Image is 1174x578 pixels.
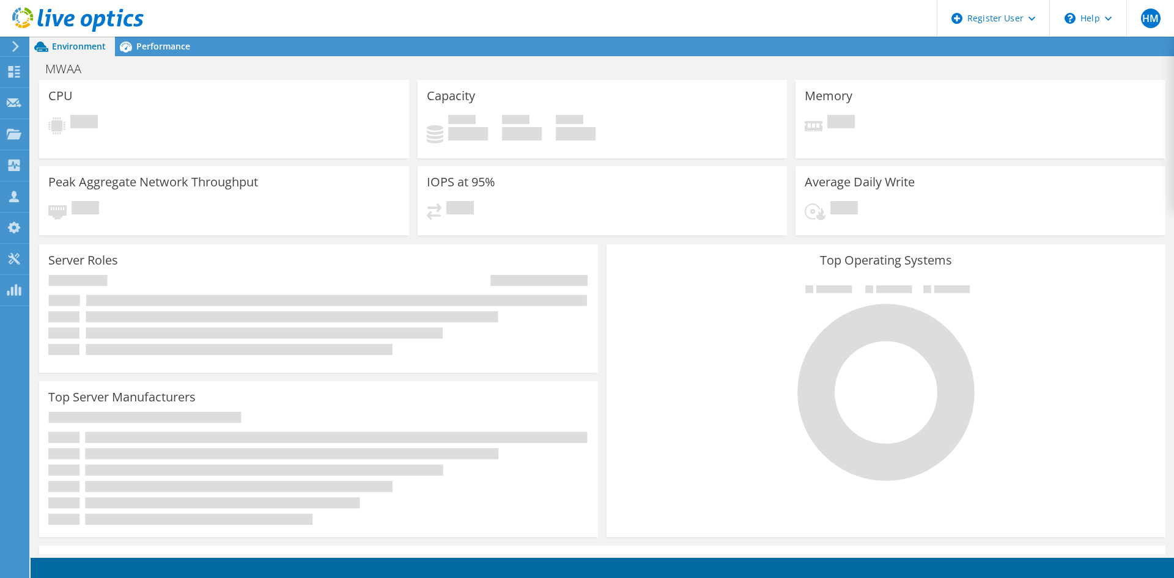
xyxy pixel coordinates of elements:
[616,254,1156,267] h3: Top Operating Systems
[48,254,118,267] h3: Server Roles
[1065,13,1076,24] svg: \n
[39,546,1165,577] div: This graph will display once collector runs have completed
[448,127,488,141] h4: 0 GiB
[52,40,106,52] span: Environment
[830,201,858,218] span: Pending
[502,115,530,127] span: Free
[40,62,100,76] h1: MWAA
[70,115,98,131] span: Pending
[827,115,855,131] span: Pending
[502,127,542,141] h4: 0 GiB
[805,175,915,189] h3: Average Daily Write
[556,115,583,127] span: Total
[72,201,99,218] span: Pending
[446,201,474,218] span: Pending
[48,175,258,189] h3: Peak Aggregate Network Throughput
[448,115,476,127] span: Used
[48,89,73,103] h3: CPU
[427,175,495,189] h3: IOPS at 95%
[805,89,852,103] h3: Memory
[427,89,475,103] h3: Capacity
[1141,9,1161,28] span: HM
[136,40,190,52] span: Performance
[556,127,596,141] h4: 0 GiB
[48,390,196,404] h3: Top Server Manufacturers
